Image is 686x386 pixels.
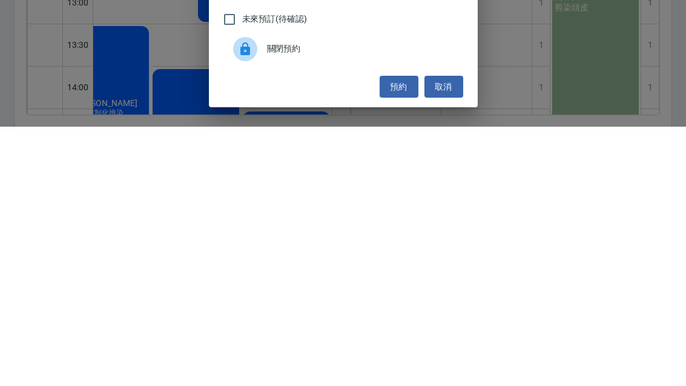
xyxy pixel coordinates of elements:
label: 備註 [232,150,245,159]
span: 關閉預約 [267,302,453,314]
label: 顧客姓名 [232,65,262,74]
button: 預約 [380,335,418,358]
span: 未來預訂(待確認) [242,272,308,285]
span: 佔用顧客端預約名額 [242,247,318,259]
div: 關閉預約 [223,291,463,325]
label: 顧客電話 [232,22,262,32]
button: 取消 [424,335,463,358]
label: 服務時長 [232,107,257,116]
div: 30分鐘 [223,113,463,145]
